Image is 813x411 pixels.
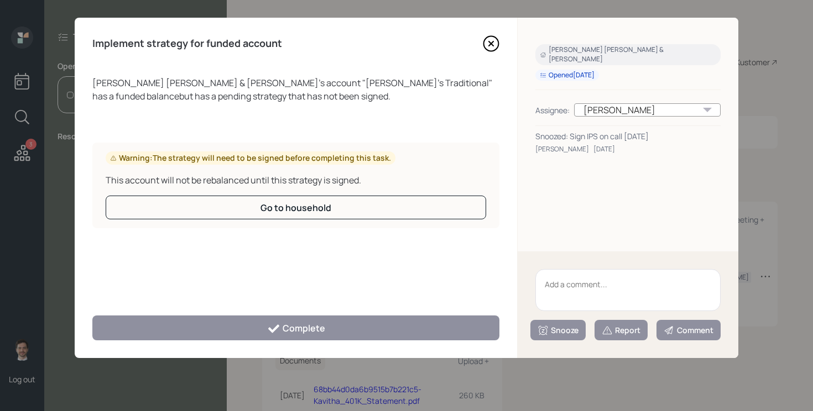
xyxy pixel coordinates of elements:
button: Snooze [530,320,586,340]
div: [PERSON_NAME] [574,103,721,117]
div: Complete [267,322,325,335]
div: Snoozed: Sign IPS on call [DATE] [535,130,721,142]
div: Report [602,325,640,336]
div: Assignee: [535,104,570,116]
div: This account will not be rebalanced until this strategy is signed. [106,173,486,187]
button: Go to household [106,196,486,219]
div: Warning: The strategy will need to be signed before completing this task. [110,152,391,164]
button: Complete [92,315,499,340]
div: [PERSON_NAME] [PERSON_NAME] & [PERSON_NAME] 's account " [PERSON_NAME]'s Traditional " has a fund... [92,76,499,103]
div: Comment [664,325,713,336]
div: Go to household [260,202,331,214]
button: Comment [656,320,721,340]
div: Snooze [538,325,579,336]
div: Opened [DATE] [540,71,595,80]
div: [PERSON_NAME] [535,144,589,154]
div: [DATE] [593,144,615,154]
div: [PERSON_NAME] [PERSON_NAME] & [PERSON_NAME] [540,45,716,64]
h4: Implement strategy for funded account [92,38,282,50]
button: Report [595,320,648,340]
